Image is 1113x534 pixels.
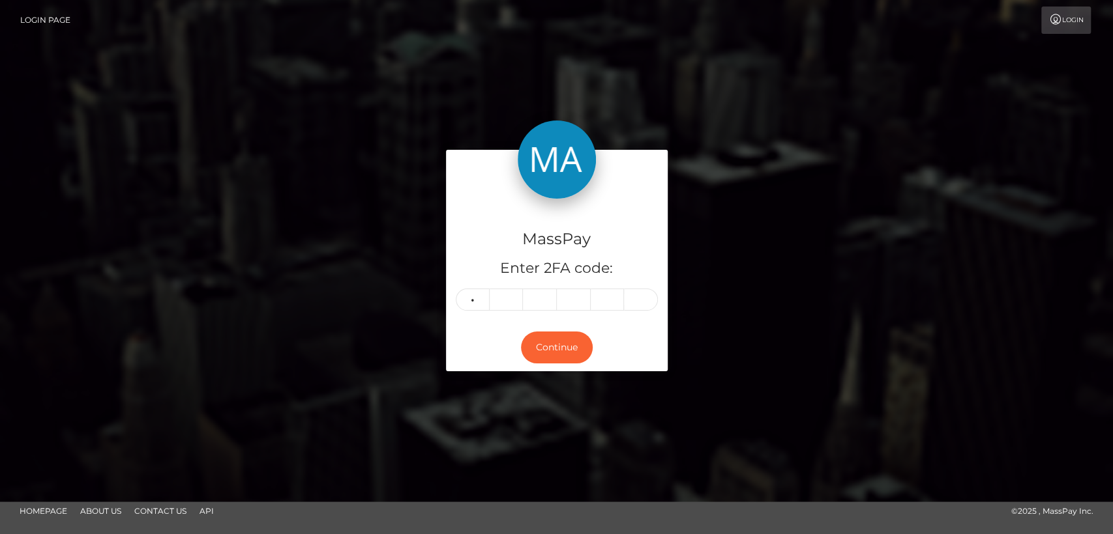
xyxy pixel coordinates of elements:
a: Login Page [20,7,70,34]
div: © 2025 , MassPay Inc. [1011,504,1103,518]
a: Homepage [14,501,72,521]
a: Contact Us [129,501,192,521]
a: API [194,501,219,521]
img: MassPay [518,120,596,199]
button: Continue [521,331,593,363]
h5: Enter 2FA code: [456,259,658,279]
h4: MassPay [456,228,658,251]
a: About Us [75,501,126,521]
